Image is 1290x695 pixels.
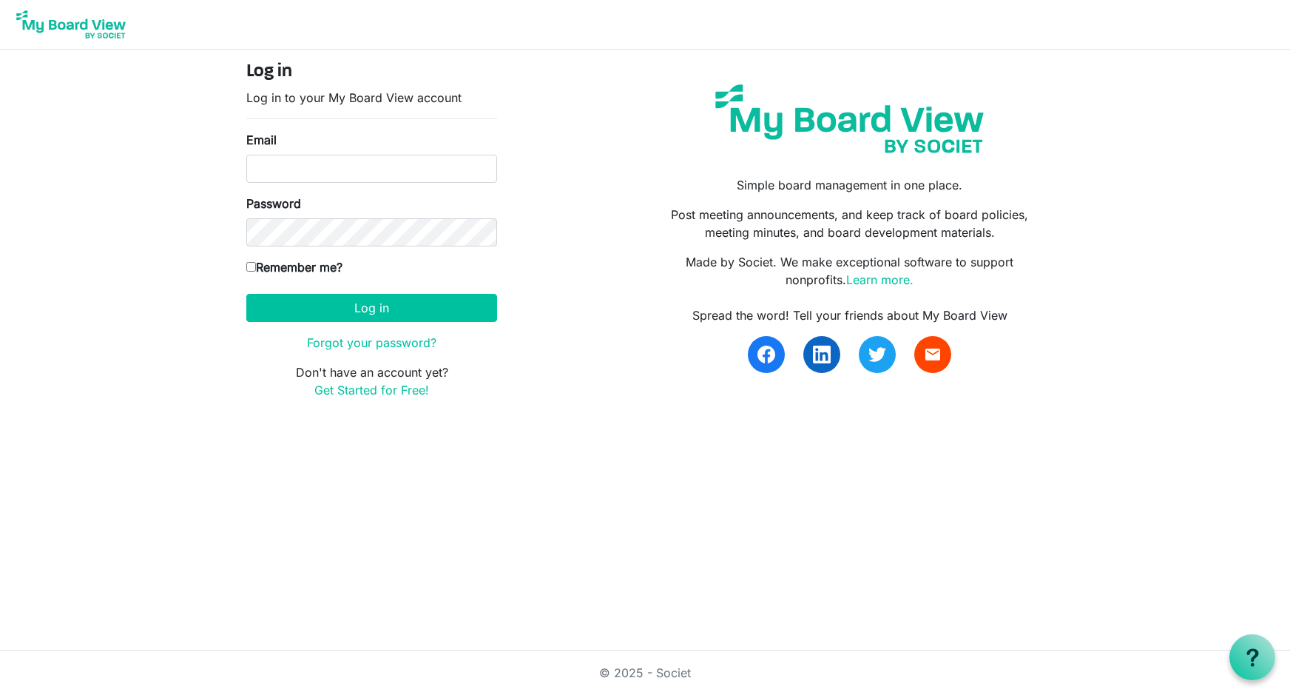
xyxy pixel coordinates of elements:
[246,294,497,322] button: Log in
[307,335,436,350] a: Forgot your password?
[656,306,1044,324] div: Spread the word! Tell your friends about My Board View
[656,176,1044,194] p: Simple board management in one place.
[656,206,1044,241] p: Post meeting announcements, and keep track of board policies, meeting minutes, and board developm...
[914,336,951,373] a: email
[12,6,130,43] img: My Board View Logo
[924,346,942,363] span: email
[868,346,886,363] img: twitter.svg
[246,89,497,107] p: Log in to your My Board View account
[704,73,995,164] img: my-board-view-societ.svg
[846,272,914,287] a: Learn more.
[246,195,301,212] label: Password
[246,131,277,149] label: Email
[757,346,775,363] img: facebook.svg
[246,61,497,83] h4: Log in
[656,253,1044,289] p: Made by Societ. We make exceptional software to support nonprofits.
[246,363,497,399] p: Don't have an account yet?
[813,346,831,363] img: linkedin.svg
[246,258,342,276] label: Remember me?
[314,383,429,397] a: Get Started for Free!
[599,665,691,680] a: © 2025 - Societ
[246,262,256,272] input: Remember me?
